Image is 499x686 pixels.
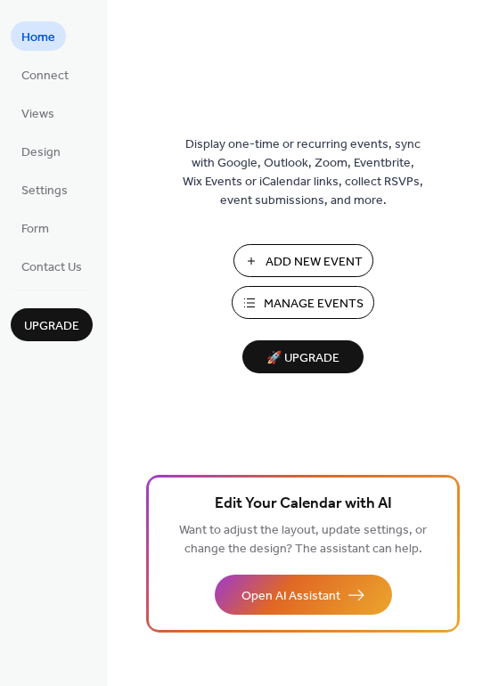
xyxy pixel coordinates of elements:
[21,220,49,239] span: Form
[179,519,427,561] span: Want to adjust the layout, update settings, or change the design? The assistant can help.
[253,347,353,371] span: 🚀 Upgrade
[242,340,364,373] button: 🚀 Upgrade
[11,251,93,281] a: Contact Us
[21,258,82,277] span: Contact Us
[24,317,79,336] span: Upgrade
[21,143,61,162] span: Design
[21,29,55,47] span: Home
[215,492,392,517] span: Edit Your Calendar with AI
[21,182,68,200] span: Settings
[11,175,78,204] a: Settings
[21,67,69,86] span: Connect
[266,253,363,272] span: Add New Event
[232,286,374,319] button: Manage Events
[21,105,54,124] span: Views
[11,21,66,51] a: Home
[11,60,79,89] a: Connect
[11,213,60,242] a: Form
[11,308,93,341] button: Upgrade
[11,136,71,166] a: Design
[215,575,392,615] button: Open AI Assistant
[241,587,340,606] span: Open AI Assistant
[233,244,373,277] button: Add New Event
[264,295,364,314] span: Manage Events
[183,135,423,210] span: Display one-time or recurring events, sync with Google, Outlook, Zoom, Eventbrite, Wix Events or ...
[11,98,65,127] a: Views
